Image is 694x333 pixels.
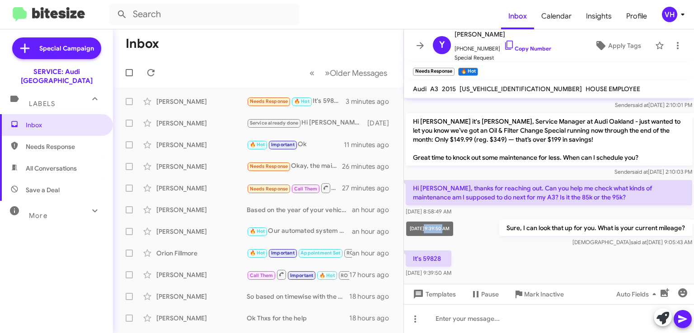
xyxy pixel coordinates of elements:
[156,97,247,106] div: [PERSON_NAME]
[300,250,340,256] span: Appointment Set
[534,3,579,29] a: Calendar
[156,140,247,149] div: [PERSON_NAME]
[319,273,335,278] span: 🔥 Hot
[654,7,684,22] button: VH
[572,239,692,245] span: [DEMOGRAPHIC_DATA] [DATE] 9:05:43 AM
[406,208,451,215] span: [DATE] 8:58:49 AM
[463,286,506,302] button: Pause
[609,286,667,302] button: Auto Fields
[250,98,288,104] span: Needs Response
[247,269,349,280] div: Hi [PERSON_NAME] , how much is an oil change and how long will it take ?
[247,182,342,194] div: Inbound Call
[631,239,647,245] span: said at
[404,286,463,302] button: Templates
[342,162,396,171] div: 26 minutes ago
[294,98,309,104] span: 🔥 Hot
[247,96,346,106] div: It's 59828
[352,205,396,214] div: an hour ago
[156,249,247,258] div: Orion Fillmore
[39,44,94,53] span: Special Campaign
[294,186,318,192] span: Call Them
[460,85,582,93] span: [US_VEHICLE_IDENTIFICATION_NUMBER]
[614,168,692,175] span: Sender [DATE] 2:10:03 PM
[156,184,247,193] div: [PERSON_NAME]
[430,85,438,93] span: A3
[247,139,344,150] div: Ok
[406,222,453,236] div: [DATE] 9:39:50 AM
[616,286,660,302] span: Auto Fields
[504,45,551,52] a: Copy Number
[662,7,677,22] div: VH
[319,64,393,82] button: Next
[26,164,77,173] span: All Conversations
[26,142,103,151] span: Needs Response
[579,3,619,29] a: Insights
[501,3,534,29] a: Inbox
[413,68,455,76] small: Needs Response
[156,162,247,171] div: [PERSON_NAME]
[29,100,55,108] span: Labels
[349,270,396,279] div: 17 hours ago
[608,37,641,54] span: Apply Tags
[156,314,247,323] div: [PERSON_NAME]
[250,273,273,278] span: Call Them
[309,67,314,79] span: «
[156,270,247,279] div: [PERSON_NAME]
[342,184,396,193] div: 27 minutes ago
[442,85,456,93] span: 2015
[247,205,352,214] div: Based on the year of your vehicle, you are due for one of the bigger services, which is the 60k m...
[156,292,247,301] div: [PERSON_NAME]
[619,3,654,29] a: Profile
[341,273,367,278] span: RO Historic
[250,163,288,169] span: Needs Response
[250,142,265,148] span: 🔥 Hot
[126,37,159,51] h1: Inbox
[406,269,451,276] span: [DATE] 9:39:50 AM
[506,286,571,302] button: Mark Inactive
[455,53,551,62] span: Special Request
[584,37,651,54] button: Apply Tags
[290,273,314,278] span: Important
[305,64,393,82] nav: Page navigation example
[586,85,640,93] span: HOUSE EMPLOYEE
[458,68,478,76] small: 🔥 Hot
[12,37,101,59] a: Special Campaign
[247,314,349,323] div: Ok Thxs for the help
[406,113,692,166] p: Hi [PERSON_NAME] it's [PERSON_NAME], Service Manager at Audi Oakland - just wanted to let you kno...
[481,286,499,302] span: Pause
[352,227,396,236] div: an hour ago
[349,292,396,301] div: 18 hours ago
[26,185,60,194] span: Save a Deal
[156,119,247,128] div: [PERSON_NAME]
[499,220,692,236] p: Sure, I can look that up for you. What is your current mileage?
[109,4,299,25] input: Search
[411,286,456,302] span: Templates
[247,226,352,236] div: Our automated system messaged you a little early. I see that you've been doing your annual servic...
[26,120,103,129] span: Inbox
[406,250,451,267] p: It's 59828
[250,228,265,234] span: 🔥 Hot
[346,97,396,106] div: 3 minutes ago
[406,180,692,205] p: Hi [PERSON_NAME], thanks for reaching out. Can you help me check what kinds of maintenance am I s...
[271,142,295,148] span: Important
[247,248,352,258] div: Thank you for letting us know. Have a wonderful day!
[439,38,445,52] span: Y
[156,205,247,214] div: [PERSON_NAME]
[304,64,320,82] button: Previous
[413,85,427,93] span: Audi
[250,120,299,126] span: Service already done
[349,314,396,323] div: 18 hours ago
[156,227,247,236] div: [PERSON_NAME]
[367,119,396,128] div: [DATE]
[455,40,551,53] span: [PHONE_NUMBER]
[29,212,47,220] span: More
[247,161,342,171] div: Okay, the maintenance service what is included it?
[633,102,648,108] span: said at
[247,118,367,128] div: Hi [PERSON_NAME] this is [PERSON_NAME] at Audi [GEOGRAPHIC_DATA]. I wanted to check in with you a...
[250,250,265,256] span: 🔥 Hot
[250,186,288,192] span: Needs Response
